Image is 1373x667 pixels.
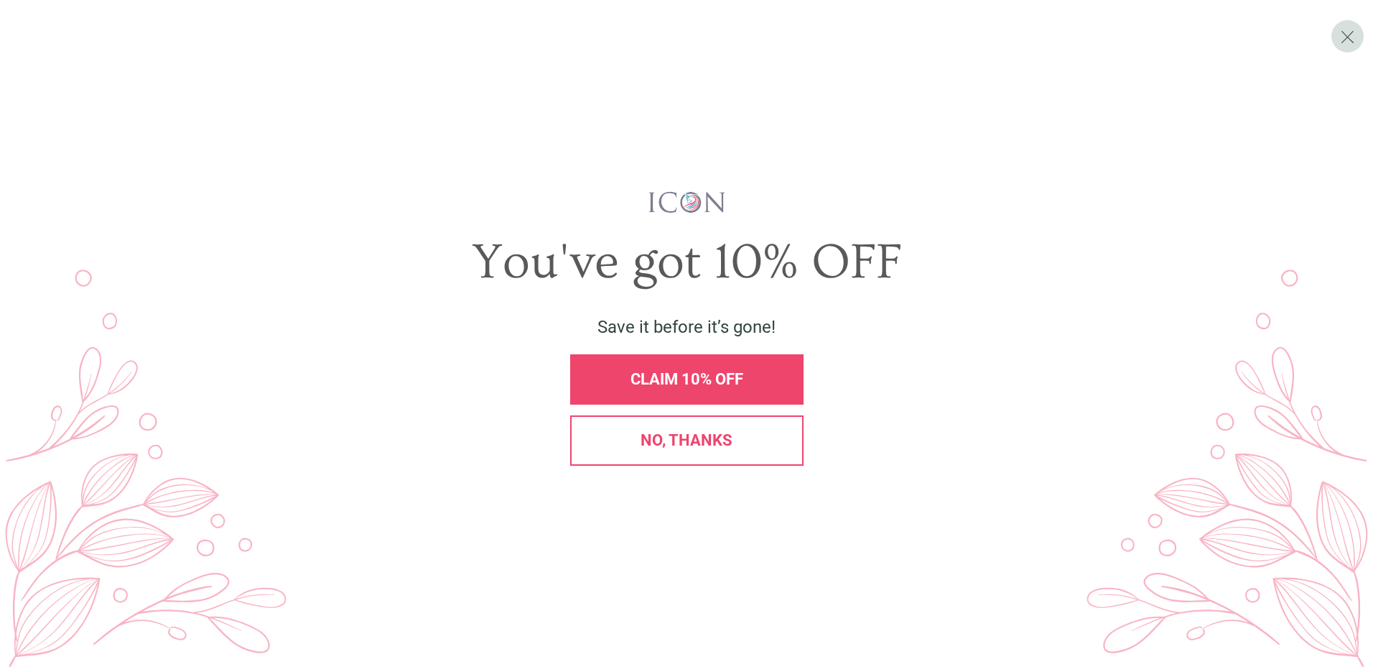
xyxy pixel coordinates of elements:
span: Save it before it’s gone! [597,317,776,337]
span: You've got 10% OFF [472,234,902,290]
span: No, thanks [641,431,732,449]
span: X [1340,26,1355,47]
img: iconwallstickersl_1754656298800.png [646,190,727,215]
span: CLAIM 10% OFF [630,370,743,388]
